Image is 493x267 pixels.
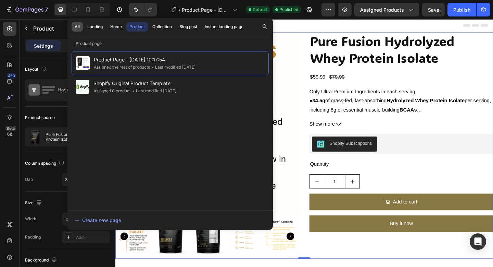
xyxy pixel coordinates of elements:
[202,22,246,32] button: Instant landing page
[33,24,91,33] p: Product
[76,234,108,241] div: Add...
[422,3,445,16] button: Save
[28,130,42,144] img: product feature img
[126,22,148,32] button: Product
[211,213,411,232] button: Buy it now
[211,14,411,52] h2: Pure Fusion Hydrolyzed Whey Protein Isolate
[132,88,135,93] span: •
[87,24,103,30] div: Landing
[7,73,16,79] div: 450
[211,152,411,164] div: Quantity
[3,3,51,16] button: 7
[94,56,195,64] span: Product Page - [DATE] 10:17:54
[179,24,197,30] div: Blog post
[58,82,100,98] div: Horizontal
[309,96,328,102] strong: BCAAs
[214,128,285,144] button: Shopify Subscriptions
[25,234,41,240] div: Padding
[9,18,27,24] div: Product
[67,40,273,47] p: Product page
[233,132,279,139] div: Shopify Subscriptions
[302,194,328,204] div: Add to cart
[149,22,175,32] button: Collection
[354,3,419,16] button: Assigned Products
[131,88,176,94] div: Last modified [DATE]
[331,86,380,92] strong: hey Protein Isolate
[5,126,16,131] div: Beta
[151,65,154,70] span: •
[84,22,106,32] button: Landing
[211,109,239,119] span: Show more
[211,76,408,151] p: Only Ultra-Premium Ingredients in each serving: ● of grass-fed, fast-absorbing per serving, inclu...
[428,7,439,13] span: Save
[250,169,265,184] button: increment
[295,86,331,92] strong: Hydrolyzed W
[470,233,486,250] div: Open Intercom Messenger
[93,79,176,88] span: Shopify Original Product Template
[94,64,150,71] div: Assigned the rest of products
[72,22,83,32] button: All
[227,169,250,184] input: quantity
[129,24,145,30] div: Product
[34,42,53,49] p: Settings
[253,7,267,13] span: Default
[232,58,250,69] div: $79.99
[75,217,121,224] div: Create new page
[129,3,157,16] div: Undo/Redo
[93,88,131,94] div: Assigned 0 product
[214,86,228,92] strong: 34.5g
[46,132,107,142] p: Pure Fusion Hydrolyzed Whey Protein Isolate
[453,6,470,13] div: Publish
[25,216,36,222] div: Width
[62,173,83,186] input: Auto
[205,24,243,30] div: Instant landing page
[182,6,229,13] span: Product Page - [DATE] 10:17:54
[25,65,48,74] div: Layout
[211,190,411,208] button: Add to cart
[152,24,172,30] div: Collection
[298,218,324,228] div: Buy it now
[179,6,180,13] span: /
[447,3,476,16] button: Publish
[45,5,48,14] p: 7
[62,213,110,225] input: Auto
[25,159,66,168] div: Column spacing
[211,58,229,69] div: $59.99
[107,22,125,32] button: Home
[360,6,404,13] span: Assigned Products
[150,64,195,71] div: Last modified [DATE]
[25,176,33,183] div: Gap
[186,232,194,240] button: Carousel Next Arrow
[211,109,411,119] button: Show more
[110,24,122,30] div: Home
[176,22,200,32] button: Blog post
[115,19,493,267] iframe: Design area
[25,198,43,208] div: Size
[211,169,227,184] button: decrement
[74,213,266,227] button: Create new page
[25,115,55,121] div: Product source
[219,132,227,140] img: CIT03Z3k5IMDEAE=.png
[279,7,298,13] span: Published
[25,256,58,265] div: Background
[75,24,80,30] div: All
